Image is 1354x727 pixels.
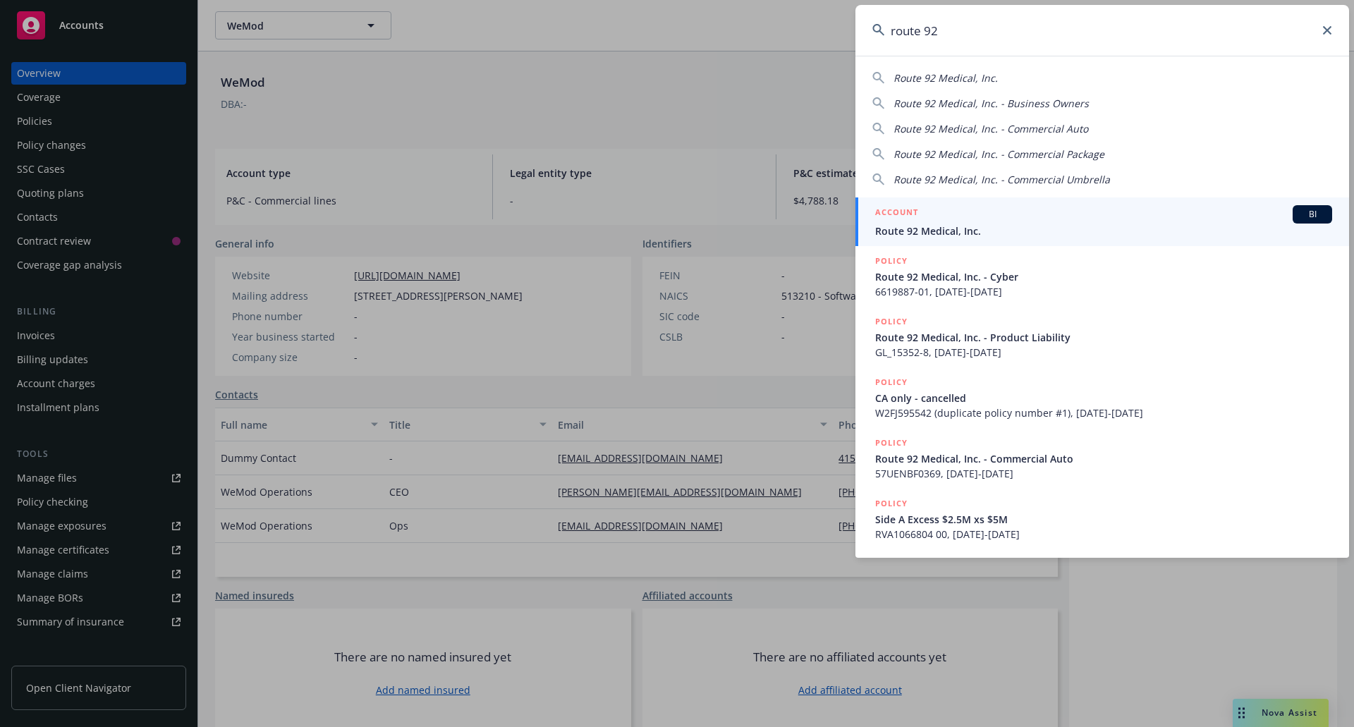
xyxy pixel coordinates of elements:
[875,391,1332,405] span: CA only - cancelled
[875,527,1332,542] span: RVA1066804 00, [DATE]-[DATE]
[1298,208,1326,221] span: BI
[893,122,1088,135] span: Route 92 Medical, Inc. - Commercial Auto
[875,330,1332,345] span: Route 92 Medical, Inc. - Product Liability
[875,284,1332,299] span: 6619887-01, [DATE]-[DATE]
[893,71,998,85] span: Route 92 Medical, Inc.
[893,97,1089,110] span: Route 92 Medical, Inc. - Business Owners
[855,489,1349,549] a: POLICYSide A Excess $2.5M xs $5MRVA1066804 00, [DATE]-[DATE]
[855,307,1349,367] a: POLICYRoute 92 Medical, Inc. - Product LiabilityGL_15352-8, [DATE]-[DATE]
[875,436,908,450] h5: POLICY
[875,205,918,222] h5: ACCOUNT
[875,345,1332,360] span: GL_15352-8, [DATE]-[DATE]
[875,375,908,389] h5: POLICY
[893,173,1110,186] span: Route 92 Medical, Inc. - Commercial Umbrella
[875,496,908,511] h5: POLICY
[855,246,1349,307] a: POLICYRoute 92 Medical, Inc. - Cyber6619887-01, [DATE]-[DATE]
[855,428,1349,489] a: POLICYRoute 92 Medical, Inc. - Commercial Auto57UENBF0369, [DATE]-[DATE]
[875,314,908,329] h5: POLICY
[875,512,1332,527] span: Side A Excess $2.5M xs $5M
[875,405,1332,420] span: W2FJ595542 (duplicate policy number #1), [DATE]-[DATE]
[875,451,1332,466] span: Route 92 Medical, Inc. - Commercial Auto
[855,197,1349,246] a: ACCOUNTBIRoute 92 Medical, Inc.
[893,147,1104,161] span: Route 92 Medical, Inc. - Commercial Package
[875,224,1332,238] span: Route 92 Medical, Inc.
[875,269,1332,284] span: Route 92 Medical, Inc. - Cyber
[855,5,1349,56] input: Search...
[855,367,1349,428] a: POLICYCA only - cancelledW2FJ595542 (duplicate policy number #1), [DATE]-[DATE]
[875,254,908,268] h5: POLICY
[875,466,1332,481] span: 57UENBF0369, [DATE]-[DATE]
